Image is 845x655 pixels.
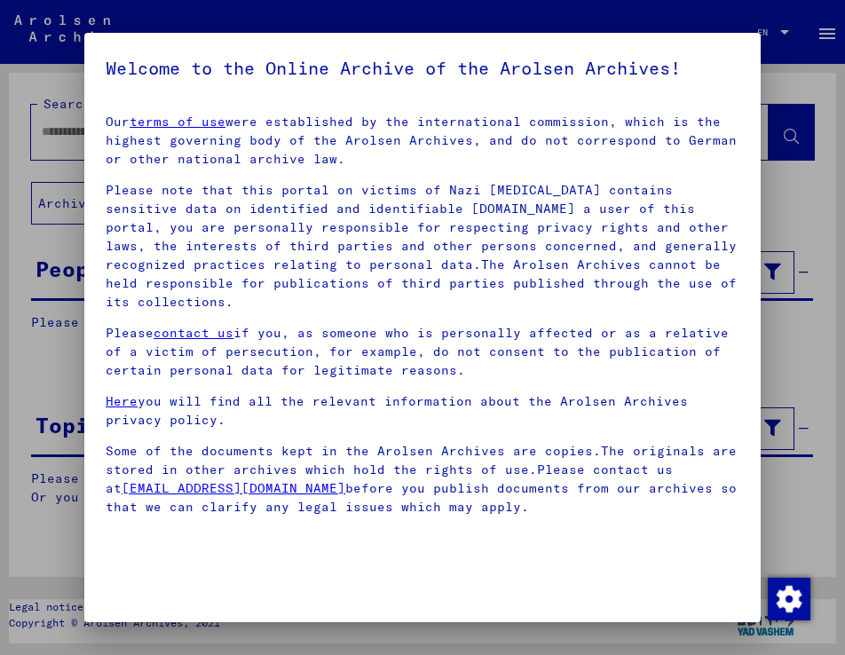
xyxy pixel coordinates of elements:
[106,392,739,430] p: you will find all the relevant information about the Arolsen Archives privacy policy.
[130,114,225,130] a: terms of use
[122,480,345,496] a: [EMAIL_ADDRESS][DOMAIN_NAME]
[154,325,233,341] a: contact us
[768,578,810,620] img: Change consent
[106,54,739,83] h5: Welcome to the Online Archive of the Arolsen Archives!
[106,393,138,409] a: Here
[106,113,739,169] p: Our were established by the international commission, which is the highest governing body of the ...
[106,324,739,380] p: Please if you, as someone who is personally affected or as a relative of a victim of persecution,...
[106,442,739,517] p: Some of the documents kept in the Arolsen Archives are copies.The originals are stored in other a...
[106,181,739,312] p: Please note that this portal on victims of Nazi [MEDICAL_DATA] contains sensitive data on identif...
